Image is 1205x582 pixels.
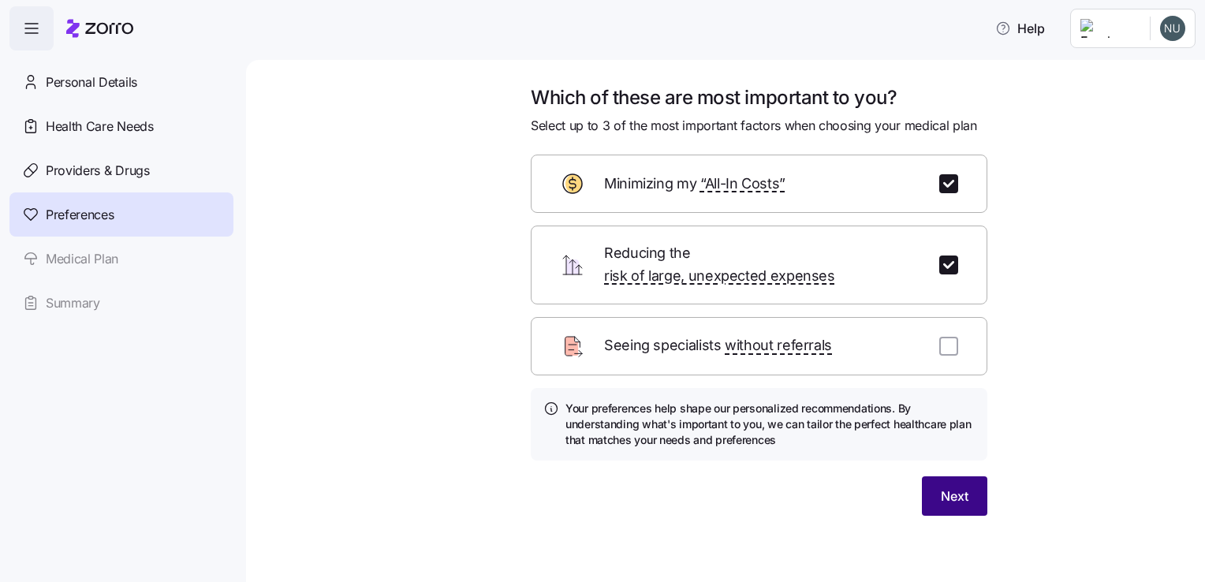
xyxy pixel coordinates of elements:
a: Preferences [9,192,233,237]
span: “All-In Costs” [700,173,785,196]
span: Next [941,487,968,506]
img: 1f7f464761b826d7eb43ed38ad5a1e51 [1160,16,1185,41]
a: Personal Details [9,60,233,104]
button: Help [983,13,1058,44]
button: Next [922,476,987,516]
span: Preferences [46,205,114,225]
img: Employer logo [1080,19,1137,38]
span: Select up to 3 of the most important factors when choosing your medical plan [531,116,977,136]
span: Providers & Drugs [46,161,150,181]
span: Personal Details [46,73,137,92]
a: Medical Plan [9,237,233,281]
span: Help [995,19,1045,38]
span: risk of large, unexpected expenses [604,265,835,288]
a: Providers & Drugs [9,148,233,192]
span: without referrals [725,334,832,357]
span: Health Care Needs [46,117,154,136]
span: Seeing specialists [604,334,832,357]
a: Health Care Needs [9,104,233,148]
h1: Which of these are most important to you? [531,85,987,110]
span: Reducing the [604,242,920,288]
a: Summary [9,281,233,325]
span: Minimizing my [604,173,785,196]
h4: Your preferences help shape our personalized recommendations. By understanding what's important t... [565,401,975,449]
